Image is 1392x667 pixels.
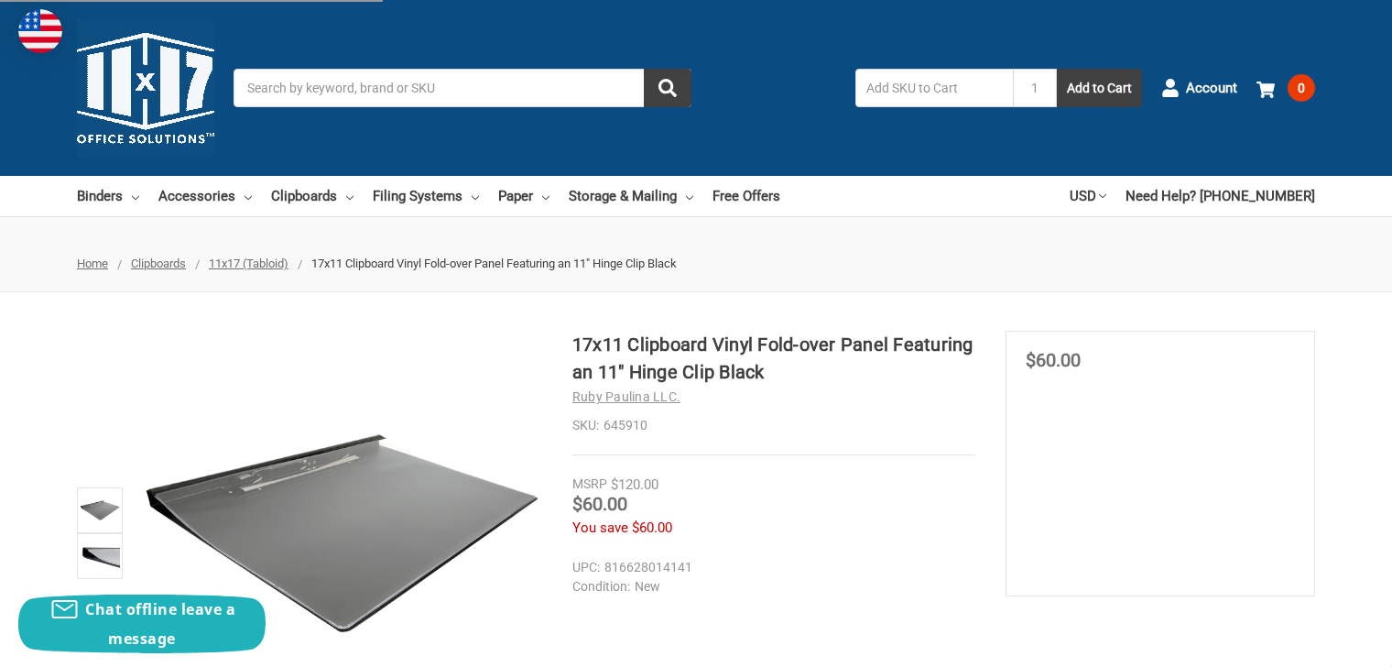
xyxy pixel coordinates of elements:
[572,577,967,596] dd: New
[1186,78,1237,99] span: Account
[1026,349,1081,371] span: $60.00
[572,416,975,435] dd: 645910
[1070,176,1106,216] a: USD
[1161,64,1237,112] a: Account
[77,176,139,216] a: Binders
[271,176,353,216] a: Clipboards
[85,599,235,649] span: Chat offline leave a message
[572,331,975,386] h1: 17x11 Clipboard Vinyl Fold-over Panel Featuring an 11" Hinge Clip Black
[234,69,691,107] input: Search by keyword, brand or SKU
[1126,176,1315,216] a: Need Help? [PHONE_NUMBER]
[572,493,627,515] span: $60.00
[1256,64,1315,112] a: 0
[569,176,693,216] a: Storage & Mailing
[611,476,658,493] span: $120.00
[1057,69,1142,107] button: Add to Cart
[131,257,186,270] a: Clipboards
[572,558,967,577] dd: 816628014141
[712,176,780,216] a: Free Offers
[18,595,266,653] button: Chat offline leave a message
[498,176,549,216] a: Paper
[80,490,120,530] img: 17x11 Clipboard Vinyl Fold-over Panel Featuring an 11" Hinge Clip Black
[373,176,479,216] a: Filing Systems
[572,519,628,536] span: You save
[18,9,62,53] img: duty and tax information for United States
[77,257,108,270] a: Home
[572,416,599,435] dt: SKU:
[572,389,680,404] a: Ruby Paulina LLC.
[572,558,600,577] dt: UPC:
[80,536,120,576] img: 17x11 Clipboard Vinyl Fold-over Panel Featuring an 11" Hinge Clip Black
[855,69,1013,107] input: Add SKU to Cart
[572,475,607,494] div: MSRP
[158,176,252,216] a: Accessories
[311,257,677,270] span: 17x11 Clipboard Vinyl Fold-over Panel Featuring an 11" Hinge Clip Black
[209,257,288,270] a: 11x17 (Tabloid)
[632,519,672,536] span: $60.00
[77,19,214,157] img: 11x17.com
[1288,74,1315,102] span: 0
[572,577,630,596] dt: Condition:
